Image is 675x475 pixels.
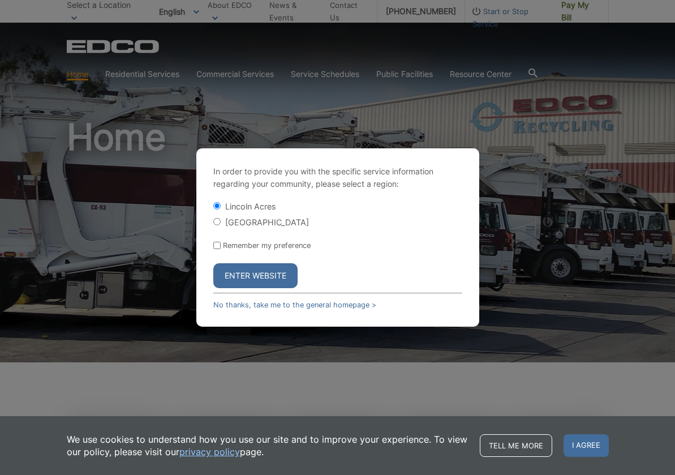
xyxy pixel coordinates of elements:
[213,263,298,288] button: Enter Website
[225,202,276,211] label: Lincoln Acres
[223,241,311,250] label: Remember my preference
[67,433,468,458] p: We use cookies to understand how you use our site and to improve your experience. To view our pol...
[213,301,376,309] a: No thanks, take me to the general homepage >
[213,165,462,190] p: In order to provide you with the specific service information regarding your community, please se...
[564,434,609,457] span: I agree
[480,434,552,457] a: Tell me more
[179,446,240,458] a: privacy policy
[225,217,309,227] label: [GEOGRAPHIC_DATA]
